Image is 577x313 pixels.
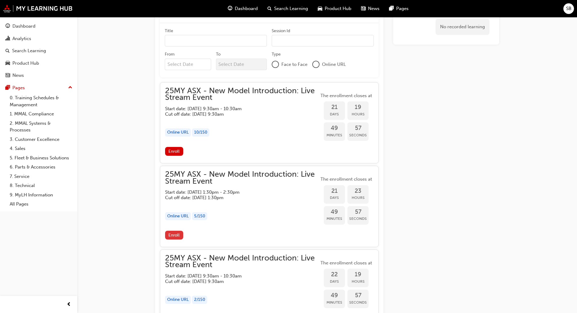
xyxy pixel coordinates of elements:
[313,2,356,15] a: car-iconProduct Hub
[12,60,39,67] div: Product Hub
[165,273,309,279] h5: Start date: [DATE] 9:30am - 10:30am
[12,23,35,30] div: Dashboard
[5,48,10,54] span: search-icon
[347,125,369,132] span: 57
[319,260,373,267] span: The enrollment closes at
[2,82,75,94] button: Pages
[3,5,73,12] img: mmal
[165,171,373,242] button: 25MY ASX - New Model Introduction: Live Stream EventStart date: [DATE] 1:30pm - 2:30pm Cut off da...
[165,35,267,46] input: Title
[165,171,319,185] span: 25MY ASX - New Model Introduction: Live Stream Event
[389,5,394,12] span: pages-icon
[324,271,345,278] span: 22
[361,5,366,12] span: news-icon
[165,87,319,101] span: 25MY ASX - New Model Introduction: Live Stream Event
[7,190,75,200] a: 9. MyLH Information
[165,189,309,195] h5: Start date: [DATE] 1:30pm - 2:30pm
[319,92,373,99] span: The enrollment closes at
[165,255,319,268] span: 25MY ASX - New Model Introduction: Live Stream Event
[272,28,290,34] div: Session Id
[192,212,207,220] div: 5 / 150
[566,5,572,12] span: SB
[7,199,75,209] a: All Pages
[165,212,191,220] div: Online URL
[165,51,174,57] div: From
[2,19,75,82] button: DashboardAnalyticsSearch LearningProduct HubNews
[192,296,207,304] div: 2 / 150
[325,5,351,12] span: Product Hub
[12,35,31,42] div: Analytics
[267,5,272,12] span: search-icon
[165,195,309,200] h5: Cut off date: [DATE] 1:30pm
[12,72,24,79] div: News
[223,2,263,15] a: guage-iconDashboard
[347,104,369,111] span: 19
[165,128,191,137] div: Online URL
[324,215,345,222] span: Minutes
[272,51,281,57] div: Type
[319,176,373,183] span: The enrollment closes at
[347,299,369,306] span: Seconds
[347,111,369,118] span: Hours
[347,278,369,285] span: Hours
[168,233,180,238] span: Enroll
[324,132,345,139] span: Minutes
[347,132,369,139] span: Seconds
[165,231,183,240] button: Enroll
[2,33,75,44] a: Analytics
[7,153,75,163] a: 5. Fleet & Business Solutions
[324,104,345,111] span: 21
[216,59,267,70] input: To
[324,278,345,285] span: Days
[2,21,75,32] a: Dashboard
[272,35,374,46] input: Session Id
[67,301,71,308] span: prev-icon
[68,84,72,92] span: up-icon
[2,45,75,56] a: Search Learning
[563,3,574,14] button: SB
[5,24,10,29] span: guage-icon
[228,5,232,12] span: guage-icon
[324,125,345,132] span: 49
[12,84,25,91] div: Pages
[165,279,309,284] h5: Cut off date: [DATE] 9:30am
[384,2,413,15] a: pages-iconPages
[368,5,380,12] span: News
[7,93,75,109] a: 0. Training Schedules & Management
[7,135,75,144] a: 3. Customer Excellence
[274,5,308,12] span: Search Learning
[5,85,10,91] span: pages-icon
[324,209,345,216] span: 49
[165,111,309,117] h5: Cut off date: [DATE] 9:30am
[263,2,313,15] a: search-iconSearch Learning
[347,194,369,201] span: Hours
[165,106,309,111] h5: Start date: [DATE] 9:30am - 10:30am
[347,209,369,216] span: 57
[165,87,373,158] button: 25MY ASX - New Model Introduction: Live Stream EventStart date: [DATE] 9:30am - 10:30am Cut off d...
[165,296,191,304] div: Online URL
[322,61,346,68] span: Online URL
[7,172,75,181] a: 7. Service
[235,5,258,12] span: Dashboard
[12,47,46,54] div: Search Learning
[165,147,183,156] button: Enroll
[318,5,322,12] span: car-icon
[192,128,209,137] div: 10 / 150
[324,299,345,306] span: Minutes
[5,61,10,66] span: car-icon
[281,61,307,68] span: Face to Face
[347,215,369,222] span: Seconds
[436,19,489,35] div: No recorded learning
[7,109,75,119] a: 1. MMAL Compliance
[7,119,75,135] a: 2. MMAL Systems & Processes
[347,292,369,299] span: 57
[396,5,409,12] span: Pages
[2,70,75,81] a: News
[168,149,180,154] span: Enroll
[165,59,211,70] input: From
[324,188,345,195] span: 21
[7,181,75,190] a: 8. Technical
[347,188,369,195] span: 23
